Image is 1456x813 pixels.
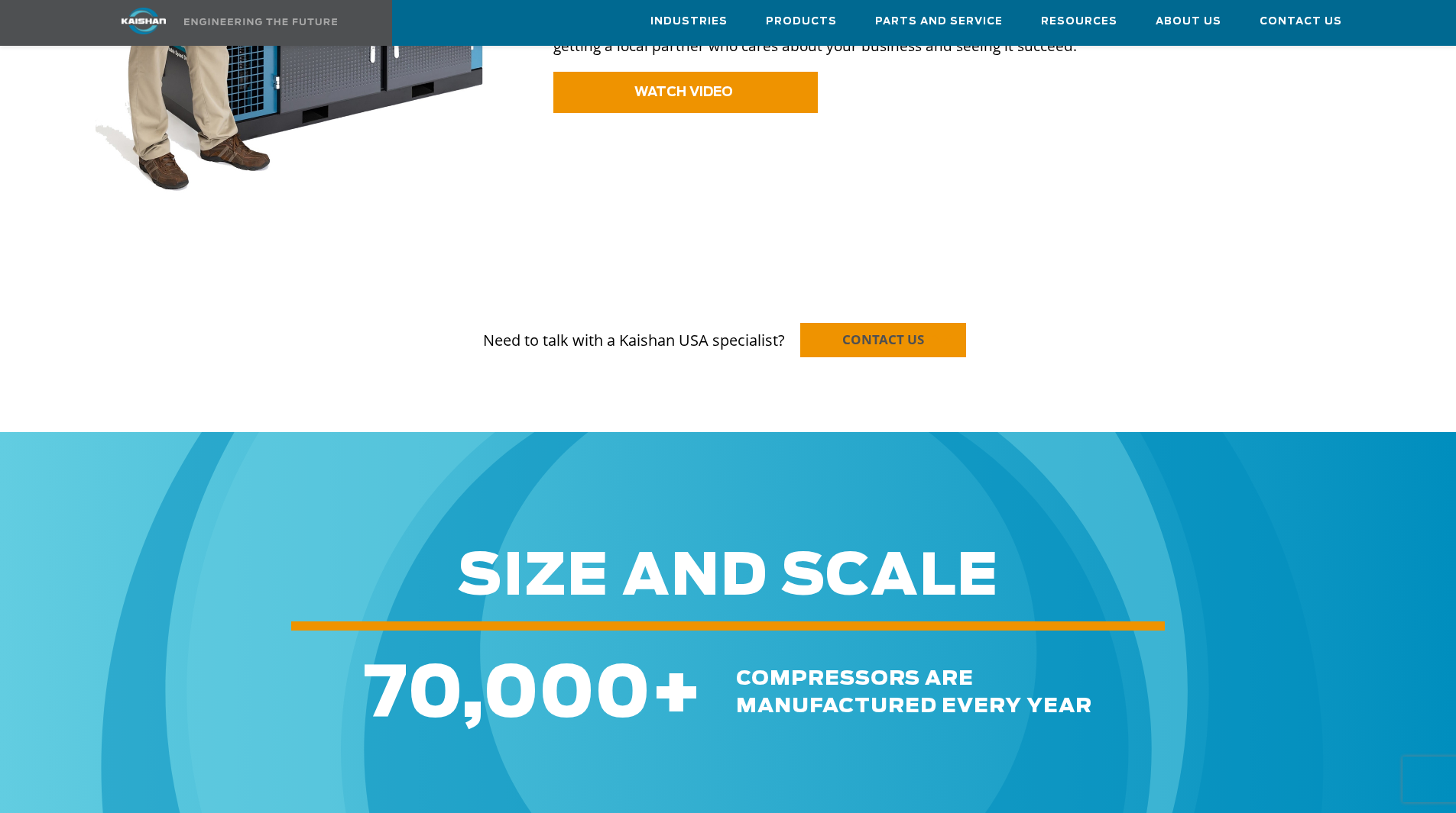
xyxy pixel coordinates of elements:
[1156,13,1221,31] span: About Us
[766,13,837,31] span: Products
[364,660,650,731] span: 70,000
[650,660,702,731] span: +
[800,323,966,357] a: CONTACT US
[553,72,818,113] a: WATCH VIDEO
[766,1,837,42] a: Products
[1041,1,1117,42] a: Resources
[634,85,733,98] span: WATCH VIDEO
[650,13,728,31] span: Industries
[1260,13,1342,31] span: Contact Us
[875,1,1003,42] a: Parts and Service
[96,300,1361,352] p: Need to talk with a Kaishan USA specialist?
[842,331,924,348] span: CONTACT US
[1260,1,1342,42] a: Contact Us
[736,669,1092,716] span: compressors are manufactured every year
[1156,1,1221,42] a: About Us
[184,18,337,25] img: Engineering the future
[650,1,728,42] a: Industries
[875,13,1003,31] span: Parts and Service
[1041,13,1117,31] span: Resources
[86,8,201,34] img: kaishan logo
